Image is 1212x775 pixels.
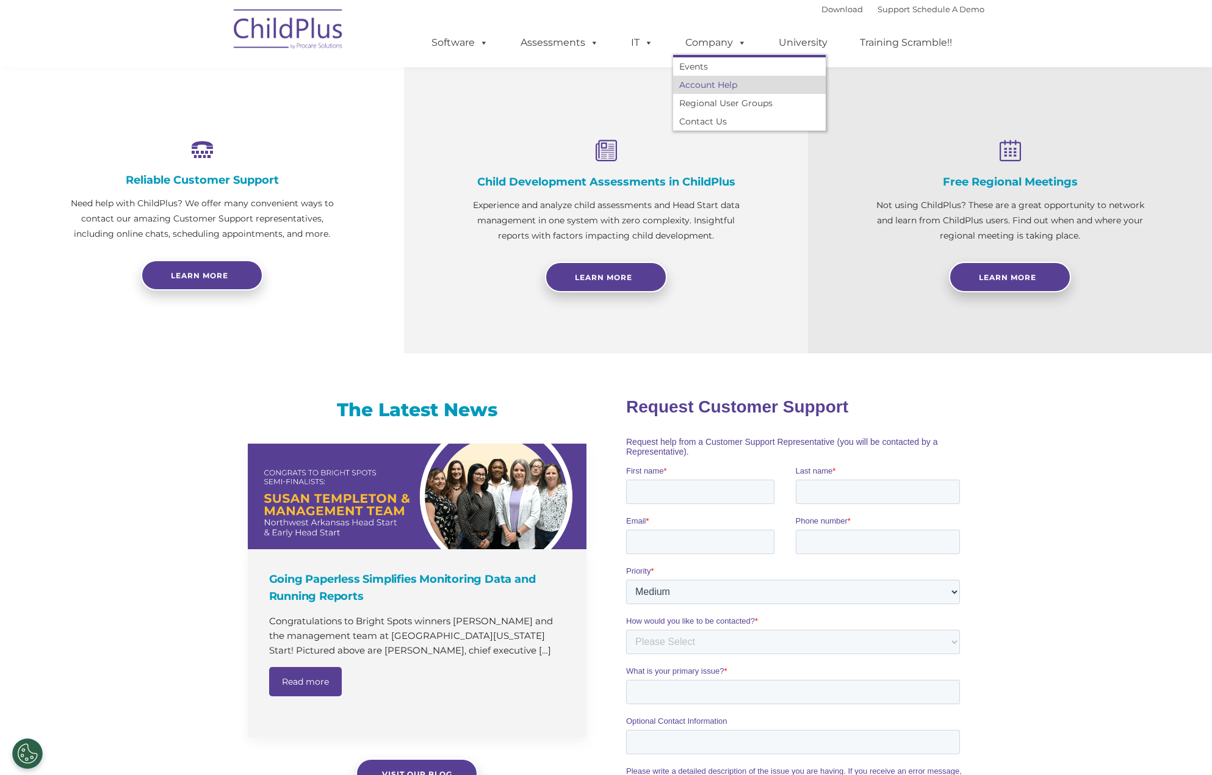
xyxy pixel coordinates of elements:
[465,175,747,189] h4: Child Development Assessments in ChildPlus
[575,273,632,282] span: Learn More
[673,76,826,94] a: Account Help
[248,398,586,422] h3: The Latest News
[673,57,826,76] a: Events
[419,31,500,55] a: Software
[912,4,984,14] a: Schedule A Demo
[269,667,342,696] a: Read more
[869,175,1151,189] h4: Free Regional Meetings
[673,112,826,131] a: Contact Us
[869,198,1151,243] p: Not using ChildPlus? These are a great opportunity to network and learn from ChildPlus users. Fin...
[269,571,568,605] h4: Going Paperless Simplifies Monitoring Data and Running Reports
[141,260,263,290] a: Learn more
[269,614,568,658] p: Congratulations to Bright Spots winners [PERSON_NAME] and the management team at [GEOGRAPHIC_DATA...
[821,4,863,14] a: Download
[465,198,747,243] p: Experience and analyze child assessments and Head Start data management in one system with zero c...
[619,31,665,55] a: IT
[848,31,964,55] a: Training Scramble!!
[673,31,759,55] a: Company
[878,4,910,14] a: Support
[949,262,1071,292] a: Learn More
[767,31,840,55] a: University
[545,262,667,292] a: Learn More
[673,94,826,112] a: Regional User Groups
[61,173,343,187] h4: Reliable Customer Support
[12,738,43,769] button: Cookies Settings
[979,273,1036,282] span: Learn More
[508,31,611,55] a: Assessments
[228,1,350,62] img: ChildPlus by Procare Solutions
[171,271,228,280] span: Learn more
[61,196,343,242] p: Need help with ChildPlus? We offer many convenient ways to contact our amazing Customer Support r...
[821,4,984,14] font: |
